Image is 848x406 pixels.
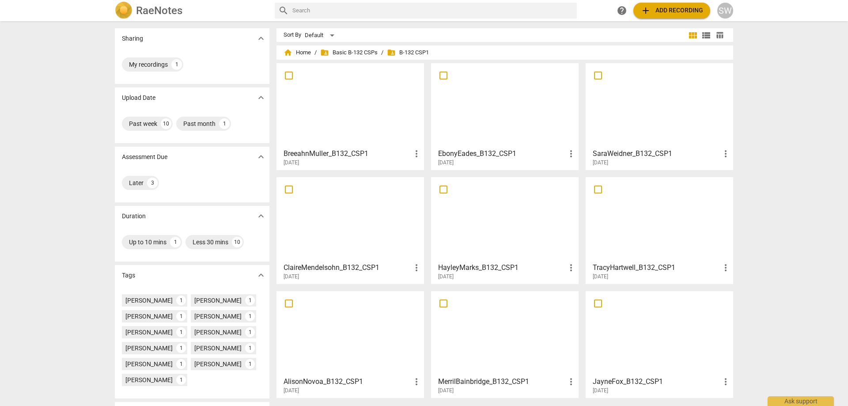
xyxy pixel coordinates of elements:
a: TracyHartwell_B132_CSP1[DATE] [589,180,730,280]
p: Upload Date [122,93,155,102]
span: [DATE] [284,273,299,281]
div: 1 [245,311,255,321]
h3: SaraWeidner_B132_CSP1 [593,148,720,159]
div: Past week [129,119,157,128]
div: 1 [219,118,230,129]
div: 1 [176,343,186,353]
div: 1 [170,237,181,247]
a: SaraWeidner_B132_CSP1[DATE] [589,66,730,166]
p: Duration [122,212,146,221]
div: [PERSON_NAME] [125,328,173,337]
span: view_module [688,30,698,41]
div: Ask support [768,396,834,406]
span: B-132 CSP1 [387,48,429,57]
span: more_vert [566,148,576,159]
span: [DATE] [438,387,454,395]
button: SW [717,3,733,19]
h3: TracyHartwell_B132_CSP1 [593,262,720,273]
div: [PERSON_NAME] [125,360,173,368]
div: 1 [176,296,186,305]
span: more_vert [720,376,731,387]
span: help [617,5,627,16]
span: more_vert [566,262,576,273]
p: Sharing [122,34,143,43]
span: [DATE] [284,387,299,395]
div: [PERSON_NAME] [125,296,173,305]
span: expand_more [256,33,266,44]
a: EbonyEades_B132_CSP1[DATE] [434,66,575,166]
div: 1 [176,359,186,369]
div: [PERSON_NAME] [125,344,173,353]
h3: HayleyMarks_B132_CSP1 [438,262,566,273]
span: [DATE] [593,387,608,395]
a: Help [614,3,630,19]
span: [DATE] [438,273,454,281]
h3: ClaireMendelsohn_B132_CSP1 [284,262,411,273]
div: 1 [176,327,186,337]
div: 1 [171,59,182,70]
button: Upload [633,3,710,19]
span: Home [284,48,311,57]
div: 1 [245,359,255,369]
p: Tags [122,271,135,280]
div: Less 30 mins [193,238,228,247]
h3: EbonyEades_B132_CSP1 [438,148,566,159]
h3: JayneFox_B132_CSP1 [593,376,720,387]
div: [PERSON_NAME] [194,296,242,305]
span: more_vert [566,376,576,387]
div: [PERSON_NAME] [194,312,242,321]
span: [DATE] [438,159,454,167]
span: [DATE] [284,159,299,167]
h3: MerrilBainbridge_B132_CSP1 [438,376,566,387]
span: / [381,49,383,56]
div: 1 [245,327,255,337]
h3: AlisonNovoa_B132_CSP1 [284,376,411,387]
button: Show more [254,91,268,104]
div: Up to 10 mins [129,238,167,247]
div: [PERSON_NAME] [125,312,173,321]
span: [DATE] [593,159,608,167]
h3: BreeahnMuller_B132_CSP1 [284,148,411,159]
a: LogoRaeNotes [115,2,268,19]
div: 1 [176,375,186,385]
a: JayneFox_B132_CSP1[DATE] [589,294,730,394]
span: expand_more [256,152,266,162]
button: List view [700,29,713,42]
p: Assessment Due [122,152,167,162]
a: MerrilBainbridge_B132_CSP1[DATE] [434,294,575,394]
button: Show more [254,150,268,163]
span: view_list [701,30,712,41]
span: home [284,48,292,57]
span: more_vert [411,148,422,159]
div: [PERSON_NAME] [194,344,242,353]
span: Basic B-132 CSPs [320,48,378,57]
div: 3 [147,178,158,188]
div: 10 [161,118,171,129]
img: Logo [115,2,132,19]
div: Sort By [284,32,301,38]
span: expand_more [256,211,266,221]
span: more_vert [720,262,731,273]
button: Tile view [686,29,700,42]
span: / [314,49,317,56]
input: Search [292,4,573,18]
div: 1 [245,296,255,305]
div: Later [129,178,144,187]
div: [PERSON_NAME] [194,360,242,368]
span: Add recording [640,5,703,16]
span: more_vert [411,376,422,387]
span: add [640,5,651,16]
button: Show more [254,32,268,45]
span: folder_shared [320,48,329,57]
span: [DATE] [593,273,608,281]
span: search [278,5,289,16]
span: more_vert [720,148,731,159]
div: Past month [183,119,216,128]
span: table_chart [715,31,724,39]
a: ClaireMendelsohn_B132_CSP1[DATE] [280,180,421,280]
div: [PERSON_NAME] [194,328,242,337]
div: [PERSON_NAME] [125,376,173,384]
span: expand_more [256,270,266,281]
a: BreeahnMuller_B132_CSP1[DATE] [280,66,421,166]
